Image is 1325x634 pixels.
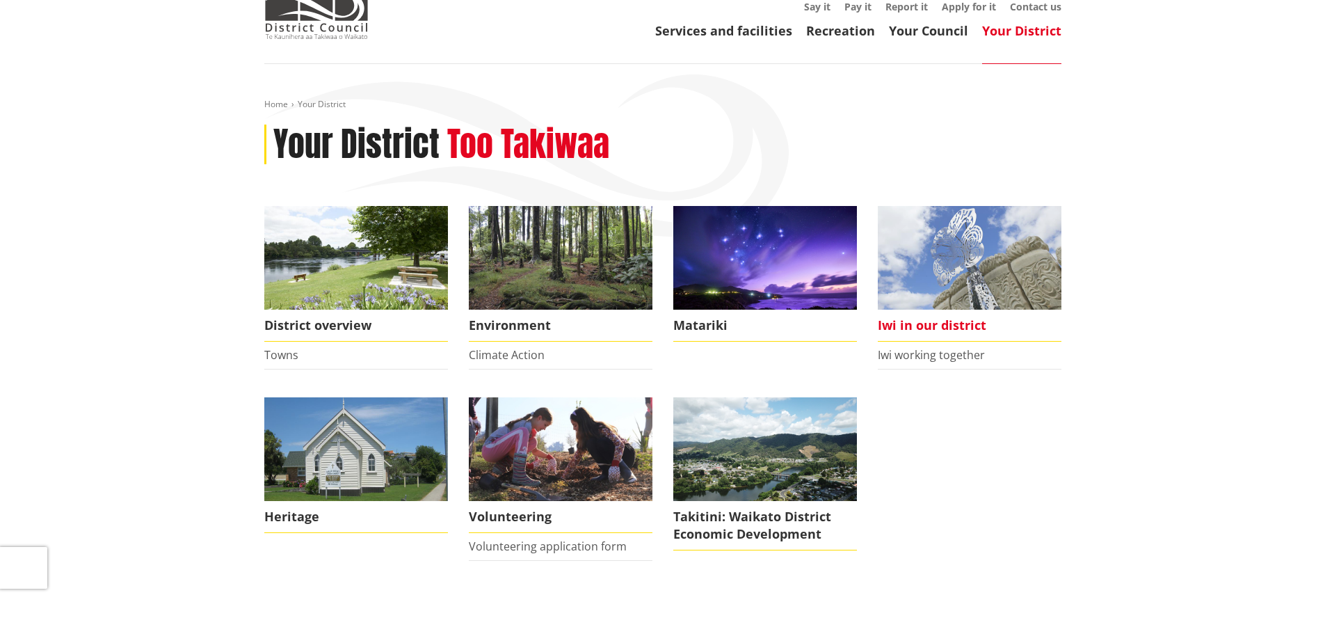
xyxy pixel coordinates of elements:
h2: Too Takiwaa [447,125,609,165]
a: Ngaruawahia 0015 District overview [264,206,448,342]
a: Climate Action [469,347,545,363]
span: Your District [298,98,346,110]
a: Iwi working together [878,347,985,363]
img: Ngaruawahia 0015 [264,206,448,310]
img: Raglan Church [264,397,448,501]
a: Turangawaewae Ngaruawahia Iwi in our district [878,206,1061,342]
a: Your District [982,22,1061,39]
img: ngaaruawaahia [673,397,857,501]
img: biodiversity- Wright's Bush_16x9 crop [469,206,652,310]
a: volunteer icon Volunteering [469,397,652,533]
span: Heritage [264,501,448,533]
a: Volunteering application form [469,539,627,554]
span: District overview [264,310,448,342]
img: volunteer icon [469,397,652,501]
a: Matariki [673,206,857,342]
span: Volunteering [469,501,652,533]
span: Takitini: Waikato District Economic Development [673,501,857,550]
a: Recreation [806,22,875,39]
iframe: Messenger Launcher [1261,576,1311,626]
a: Towns [264,347,298,363]
nav: breadcrumb [264,99,1061,111]
span: Iwi in our district [878,310,1061,342]
a: Home [264,98,288,110]
a: Environment [469,206,652,342]
img: Matariki over Whiaangaroa [673,206,857,310]
a: Services and facilities [655,22,792,39]
a: Raglan Church Heritage [264,397,448,533]
img: Turangawaewae Ngaruawahia [878,206,1061,310]
a: Your Council [889,22,968,39]
span: Matariki [673,310,857,342]
h1: Your District [273,125,440,165]
span: Environment [469,310,652,342]
a: Takitini: Waikato District Economic Development [673,397,857,550]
